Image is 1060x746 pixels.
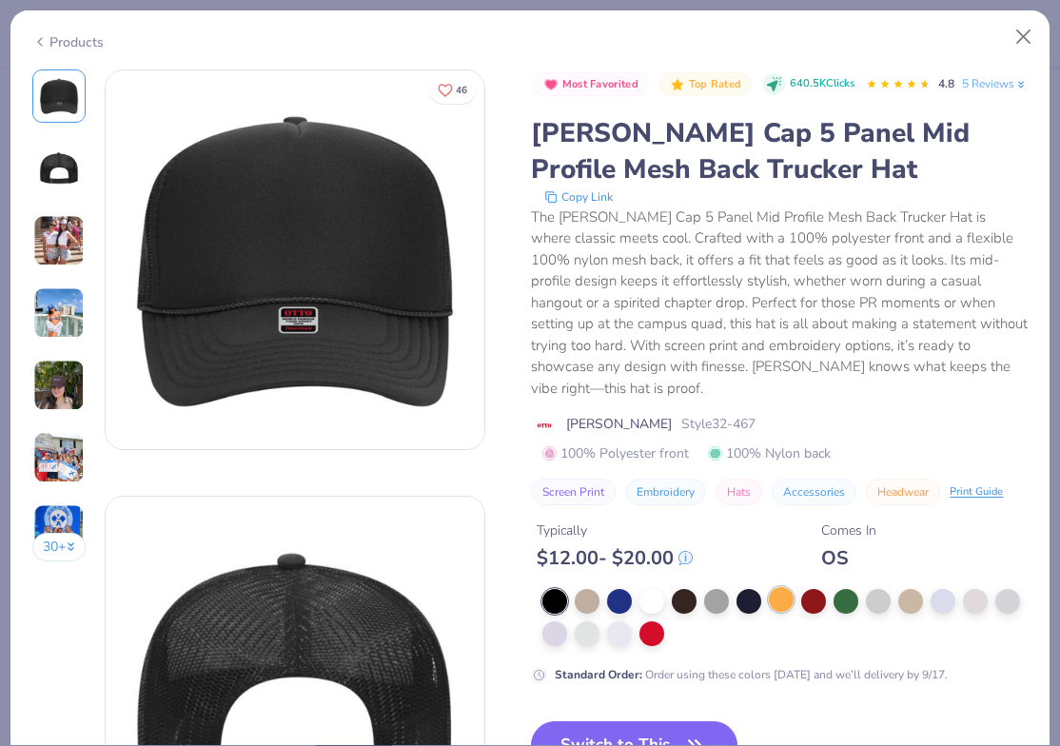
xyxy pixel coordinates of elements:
a: 5 Reviews [962,75,1028,92]
div: Print Guide [950,484,1003,501]
span: 640.5K Clicks [790,76,854,92]
img: User generated content [33,215,85,266]
button: Headwear [866,479,940,505]
button: Embroidery [625,479,706,505]
span: [PERSON_NAME] [566,414,672,434]
span: Most Favorited [562,79,638,89]
img: User generated content [33,504,85,556]
img: Front [36,73,82,119]
button: Accessories [772,479,856,505]
span: 100% Nylon back [708,443,831,463]
div: The [PERSON_NAME] Cap 5 Panel Mid Profile Mesh Back Trucker Hat is where classic meets cool. Craf... [531,206,1028,400]
img: Front [106,70,484,449]
button: Badge Button [659,72,751,97]
span: Top Rated [689,79,742,89]
div: Typically [537,520,693,540]
div: [PERSON_NAME] Cap 5 Panel Mid Profile Mesh Back Trucker Hat [531,115,1028,187]
img: User generated content [33,360,85,411]
span: 100% Polyester front [542,443,689,463]
span: 4.8 [938,76,954,91]
button: Like [429,76,476,104]
img: User generated content [33,287,85,339]
div: $ 12.00 - $ 20.00 [537,546,693,570]
div: 4.8 Stars [866,69,931,100]
button: Close [1006,19,1042,55]
img: User generated content [33,432,85,483]
img: Back [36,146,82,191]
div: Products [32,32,104,52]
button: Screen Print [531,479,616,505]
img: Most Favorited sort [543,77,559,92]
button: Badge Button [533,72,648,97]
img: Top Rated sort [670,77,685,92]
div: Comes In [821,520,876,540]
div: Order using these colors [DATE] and we’ll delivery by 9/17. [555,666,948,683]
strong: Standard Order : [555,667,642,682]
button: 30+ [32,533,87,561]
span: 46 [456,86,467,95]
button: Hats [716,479,762,505]
div: OS [821,546,876,570]
button: copy to clipboard [539,187,618,206]
img: brand logo [531,418,557,433]
span: Style 32-467 [681,414,756,434]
